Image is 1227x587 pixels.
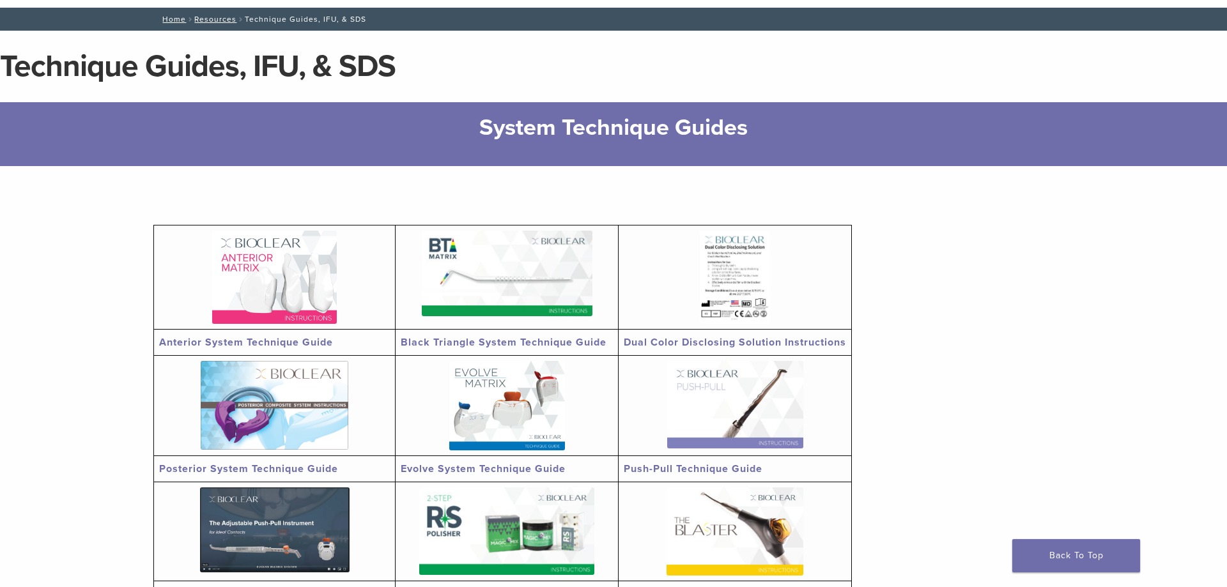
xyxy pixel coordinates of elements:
a: Resources [194,15,236,24]
a: Evolve System Technique Guide [401,462,566,475]
a: Dual Color Disclosing Solution Instructions [624,336,846,349]
a: Black Triangle System Technique Guide [401,336,606,349]
a: Push-Pull Technique Guide [624,462,762,475]
h2: System Technique Guides [214,112,1013,143]
a: Posterior System Technique Guide [159,462,338,475]
span: / [236,16,245,22]
a: Back To Top [1012,539,1140,572]
a: Home [158,15,186,24]
span: / [186,16,194,22]
nav: Technique Guides, IFU, & SDS [153,8,1074,31]
a: Anterior System Technique Guide [159,336,333,349]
